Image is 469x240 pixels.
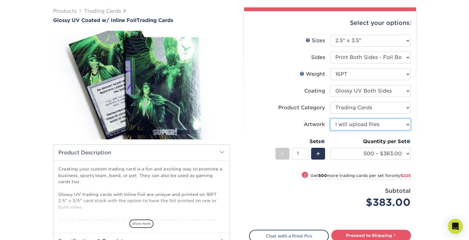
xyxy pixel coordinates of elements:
a: Products [53,8,77,14]
p: Creating your custom trading card is a fun and exciting way to promote a business, sports team, b... [58,166,225,235]
div: $383.00 [335,195,411,210]
span: Glossy UV Coated w/ Inline Foil [53,17,136,23]
strong: Subtotal [385,187,411,194]
a: Trading Cards [84,8,121,14]
a: Glossy UV Coated w/ Inline FoilTrading Cards [53,17,230,23]
div: Coating [304,87,325,95]
h1: Trading Cards [53,17,230,23]
div: Product Category [278,104,325,111]
div: Quantity per Set [330,138,411,145]
span: $225 [400,173,411,178]
span: ! [304,172,306,179]
span: - [281,149,284,158]
div: Open Intercom Messenger [448,219,463,234]
h2: Product Description [53,145,230,161]
div: Sets [275,138,325,145]
span: show more [129,220,154,228]
img: Glossy UV Coated w/ Inline Foil 01 [53,24,230,146]
small: Get more trading cards per set for [310,173,411,179]
span: only [391,173,411,178]
span: + [316,149,320,158]
div: Artwork [304,121,325,128]
strong: 500 [318,173,327,178]
div: Select your options: [249,11,411,35]
div: Sizes [306,37,325,44]
div: Weight [300,70,325,78]
div: Sides [311,54,325,61]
